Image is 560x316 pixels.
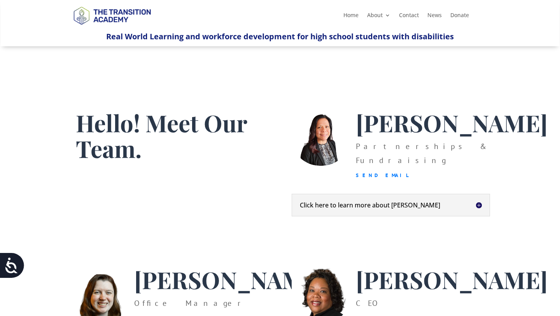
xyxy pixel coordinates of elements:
[106,31,454,42] span: Real World Learning and workforce development for high school students with disabilities
[356,107,548,138] span: [PERSON_NAME]
[356,141,486,165] span: Partnerships & Fundraising
[70,23,154,31] a: Logo-Noticias
[399,12,419,21] a: Contact
[300,202,482,208] h5: Click here to learn more about [PERSON_NAME]
[367,12,390,21] a: About
[343,12,359,21] a: Home
[427,12,442,21] a: News
[450,12,469,21] a: Donate
[356,172,409,179] a: Send Email
[356,264,548,295] span: [PERSON_NAME]
[134,264,326,295] span: [PERSON_NAME]
[70,2,154,29] img: TTA Brand_TTA Primary Logo_Horizontal_Light BG
[76,107,247,164] span: Hello! Meet Our Team.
